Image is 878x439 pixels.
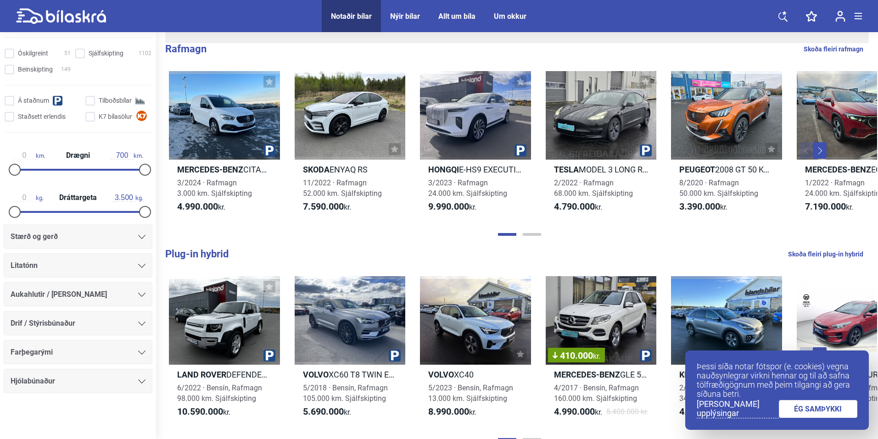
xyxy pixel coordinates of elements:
[331,12,372,21] a: Notaðir bílar
[805,165,871,174] b: Mercedes-Benz
[139,49,151,58] span: 1102
[11,288,107,301] span: Aukahlutir / [PERSON_NAME]
[788,248,863,260] a: Skoða fleiri plug-in hybrid
[177,406,223,417] b: 10.590.000
[177,383,262,403] span: 6/2022 · Bensín, Rafmagn 98.000 km. Sjálfskipting
[428,165,459,174] b: Hongqi
[428,178,507,198] span: 3/2023 · Rafmagn 24.000 km. Sjálfskipting
[679,165,715,174] b: Peugeot
[177,165,243,174] b: Mercedes-Benz
[553,351,600,360] span: 410.000
[11,346,53,359] span: Farþegarými
[303,370,329,379] b: Volvo
[835,11,845,22] img: user-login.svg
[177,370,226,379] b: Land Rover
[89,49,123,58] span: Sjálfskipting
[18,49,48,58] span: Óskilgreint
[523,233,541,236] button: Page 2
[295,369,406,380] h2: XC60 T8 TWIN ENGINE INSCRIPTION
[111,151,143,160] span: km.
[606,406,648,417] span: 5.400.000 kr.
[679,383,764,403] span: 2/2021 · Bensín, Rafmagn 34.000 km. Sjálfskipting
[99,112,132,122] span: K7 bílasölur
[11,230,58,243] span: Stærð og gerð
[420,369,531,380] h2: XC40
[303,406,351,417] span: kr.
[303,383,388,403] span: 5/2018 · Bensín, Rafmagn 105.000 km. Sjálfskipting
[546,369,657,380] h2: GLE 500 E 4MATIC
[671,369,782,380] h2: NIRO PLUGIN HYBRID STYLE
[679,370,692,379] b: Kia
[390,12,420,21] a: Nýir bílar
[498,233,516,236] button: Page 1
[554,201,602,212] span: kr.
[420,276,531,426] a: VolvoXC405/2023 · Bensín, Rafmagn13.000 km. Sjálfskipting8.990.000kr.
[169,369,280,380] h2: DEFENDER SE
[554,406,595,417] b: 4.990.000
[420,164,531,175] h2: E-HS9 EXECUTIVE 120KWH
[671,164,782,175] h2: 2008 GT 50 KWH
[177,201,218,212] b: 4.990.000
[554,201,595,212] b: 4.790.000
[11,317,75,330] span: Drif / Stýrisbúnaður
[13,194,44,202] span: kg.
[303,406,344,417] b: 5.690.000
[697,362,857,399] p: Þessi síða notar fótspor (e. cookies) vegna nauðsynlegrar virkni hennar og til að safna tölfræðig...
[428,201,476,212] span: kr.
[804,43,863,55] a: Skoða fleiri rafmagn
[428,406,469,417] b: 8.990.000
[428,370,454,379] b: Volvo
[165,43,207,55] b: Rafmagn
[554,165,579,174] b: Tesla
[112,194,143,202] span: kg.
[64,49,71,58] span: 51
[420,71,531,221] a: HongqiE-HS9 EXECUTIVE 120KWH3/2023 · Rafmagn24.000 km. Sjálfskipting9.990.000kr.
[303,201,351,212] span: kr.
[303,165,330,174] b: Skoda
[697,400,779,418] a: [PERSON_NAME] upplýsingar
[813,347,827,364] button: Next
[428,201,469,212] b: 9.990.000
[800,142,814,159] button: Previous
[303,201,344,212] b: 7.590.000
[494,12,526,21] a: Um okkur
[546,276,657,426] a: 410.000kr.Mercedes-BenzGLE 500 E 4MATIC4/2017 · Bensín, Rafmagn160.000 km. Sjálfskipting4.990.000...
[169,71,280,221] a: Mercedes-BenzCITAN E MILLILANGUR BUSINESS3/2024 · Rafmagn3.000 km. Sjálfskipting4.990.000kr.
[800,347,814,364] button: Previous
[177,201,225,212] span: kr.
[554,383,639,403] span: 4/2017 · Bensín, Rafmagn 160.000 km. Sjálfskipting
[18,96,49,106] span: Á staðnum
[438,12,475,21] a: Allt um bíla
[805,201,853,212] span: kr.
[295,276,406,426] a: VolvoXC60 T8 TWIN ENGINE INSCRIPTION5/2018 · Bensín, Rafmagn105.000 km. Sjálfskipting5.690.000kr.
[546,164,657,175] h2: MODEL 3 LONG RANGE AWD
[13,151,45,160] span: km.
[64,152,92,159] span: Drægni
[554,406,602,417] span: kr.
[813,142,827,159] button: Next
[99,96,132,106] span: Tilboðsbílar
[679,201,720,212] b: 3.390.000
[679,406,720,417] b: 4.490.000
[671,71,782,221] a: Peugeot2008 GT 50 KWH8/2020 · Rafmagn50.000 km. Sjálfskipting3.390.000kr.
[805,201,846,212] b: 7.190.000
[11,259,38,272] span: Litatónn
[679,178,758,198] span: 8/2020 · Rafmagn 50.000 km. Sjálfskipting
[779,400,858,418] a: ÉG SAMÞYKKI
[295,164,406,175] h2: ENYAQ RS
[18,112,66,122] span: Staðsett erlendis
[11,375,55,388] span: Hjólabúnaður
[169,276,280,426] a: Land RoverDEFENDER SE6/2022 · Bensín, Rafmagn98.000 km. Sjálfskipting10.590.000kr.
[303,178,382,198] span: 11/2022 · Rafmagn 52.000 km. Sjálfskipting
[671,276,782,426] a: KiaNIRO PLUGIN HYBRID STYLE2/2021 · Bensín, Rafmagn34.000 km. Sjálfskipting4.490.000kr.
[428,406,476,417] span: kr.
[169,164,280,175] h2: CITAN E MILLILANGUR BUSINESS
[177,178,252,198] span: 3/2024 · Rafmagn 3.000 km. Sjálfskipting
[61,65,71,74] span: 149
[295,71,406,221] a: SkodaENYAQ RS11/2022 · Rafmagn52.000 km. Sjálfskipting7.590.000kr.
[554,178,633,198] span: 2/2022 · Rafmagn 68.000 km. Sjálfskipting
